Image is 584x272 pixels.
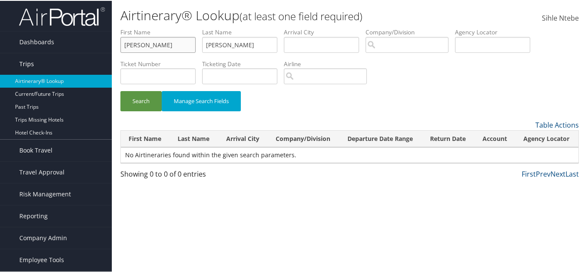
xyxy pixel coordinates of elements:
button: Manage Search Fields [162,90,241,110]
th: Arrival City: activate to sort column ascending [218,130,268,147]
th: Company/Division [268,130,340,147]
label: Last Name [202,27,284,36]
a: Prev [536,168,550,178]
label: Company/Division [366,27,455,36]
a: Next [550,168,566,178]
label: Ticketing Date [202,59,284,67]
label: First Name [120,27,202,36]
span: Company Admin [19,226,67,248]
a: Sihle Ntebe [542,4,579,31]
span: Reporting [19,205,48,226]
span: Trips [19,52,34,74]
th: Return Date: activate to sort column ascending [422,130,475,147]
a: First [522,168,536,178]
span: Risk Management [19,183,71,204]
th: Last Name: activate to sort column ascending [170,130,218,147]
span: Employee Tools [19,248,64,270]
label: Agency Locator [455,27,537,36]
a: Table Actions [535,119,579,129]
td: No Airtineraries found within the given search parameters. [121,147,578,162]
th: Agency Locator: activate to sort column ascending [516,130,578,147]
a: Last [566,168,579,178]
span: Travel Approval [19,161,65,182]
div: Showing 0 to 0 of 0 entries [120,168,225,183]
button: Search [120,90,162,110]
label: Arrival City [284,27,366,36]
label: Ticket Number [120,59,202,67]
label: Airline [284,59,373,67]
th: Departure Date Range: activate to sort column ascending [340,130,422,147]
small: (at least one field required) [240,8,363,22]
span: Dashboards [19,31,54,52]
span: Sihle Ntebe [542,12,579,22]
th: Account: activate to sort column ascending [475,130,516,147]
th: First Name: activate to sort column ascending [121,130,170,147]
img: airportal-logo.png [19,6,105,26]
h1: Airtinerary® Lookup [120,6,426,24]
span: Book Travel [19,139,52,160]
